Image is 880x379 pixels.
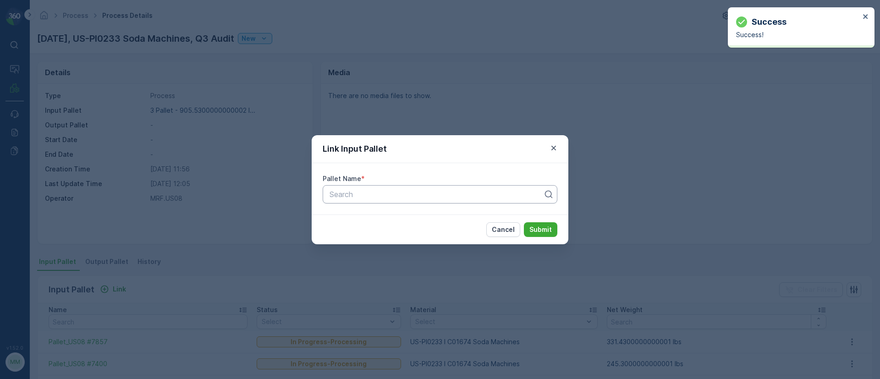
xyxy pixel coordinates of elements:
[524,222,557,237] button: Submit
[323,175,361,182] label: Pallet Name
[323,143,387,155] p: Link Input Pallet
[486,222,520,237] button: Cancel
[529,225,552,234] p: Submit
[736,30,860,39] p: Success!
[863,13,869,22] button: close
[752,16,786,28] p: Success
[492,225,515,234] p: Cancel
[330,189,543,200] p: Search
